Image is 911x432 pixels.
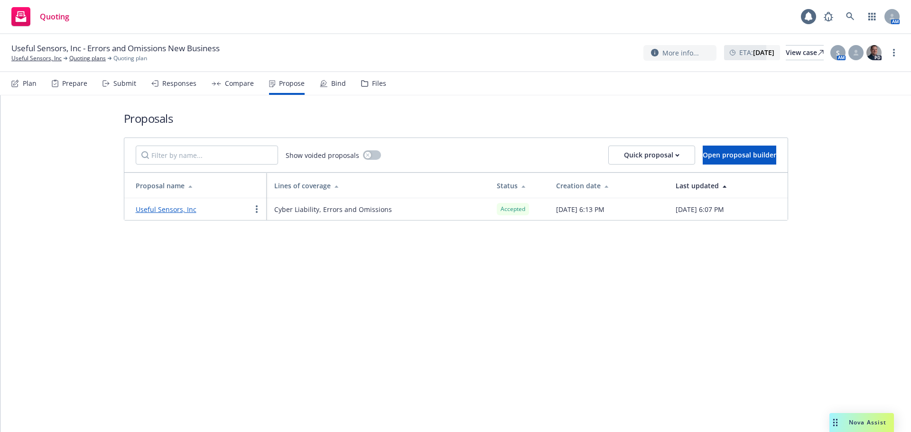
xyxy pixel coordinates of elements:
[556,181,660,191] div: Creation date
[863,7,882,26] a: Switch app
[113,80,136,87] div: Submit
[225,80,254,87] div: Compare
[786,45,824,60] a: View case
[676,204,724,214] span: [DATE] 6:07 PM
[643,45,716,61] button: More info...
[836,48,840,58] span: S
[136,181,259,191] div: Proposal name
[372,80,386,87] div: Files
[497,181,541,191] div: Status
[286,150,359,160] span: Show voided proposals
[23,80,37,87] div: Plan
[11,54,62,63] a: Useful Sensors, Inc
[739,47,774,57] span: ETA :
[11,43,220,54] span: Useful Sensors, Inc - Errors and Omissions New Business
[703,146,776,165] button: Open proposal builder
[136,146,278,165] input: Filter by name...
[624,146,679,164] div: Quick proposal
[62,80,87,87] div: Prepare
[556,204,604,214] span: [DATE] 6:13 PM
[279,80,305,87] div: Propose
[829,413,841,432] div: Drag to move
[608,146,695,165] button: Quick proposal
[124,110,788,126] h1: Proposals
[8,3,73,30] a: Quoting
[888,47,900,58] a: more
[753,48,774,57] strong: [DATE]
[849,418,886,426] span: Nova Assist
[501,205,525,213] span: Accepted
[274,181,482,191] div: Lines of coverage
[69,54,106,63] a: Quoting plans
[274,204,392,214] span: Cyber Liability, Errors and Omissions
[819,7,838,26] a: Report a Bug
[162,80,196,87] div: Responses
[866,45,882,60] img: photo
[829,413,894,432] button: Nova Assist
[113,54,147,63] span: Quoting plan
[40,13,69,20] span: Quoting
[251,203,262,215] a: more
[786,46,824,60] div: View case
[703,150,776,159] span: Open proposal builder
[331,80,346,87] div: Bind
[136,205,196,214] a: Useful Sensors, Inc
[676,181,780,191] div: Last updated
[841,7,860,26] a: Search
[662,48,699,58] span: More info...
